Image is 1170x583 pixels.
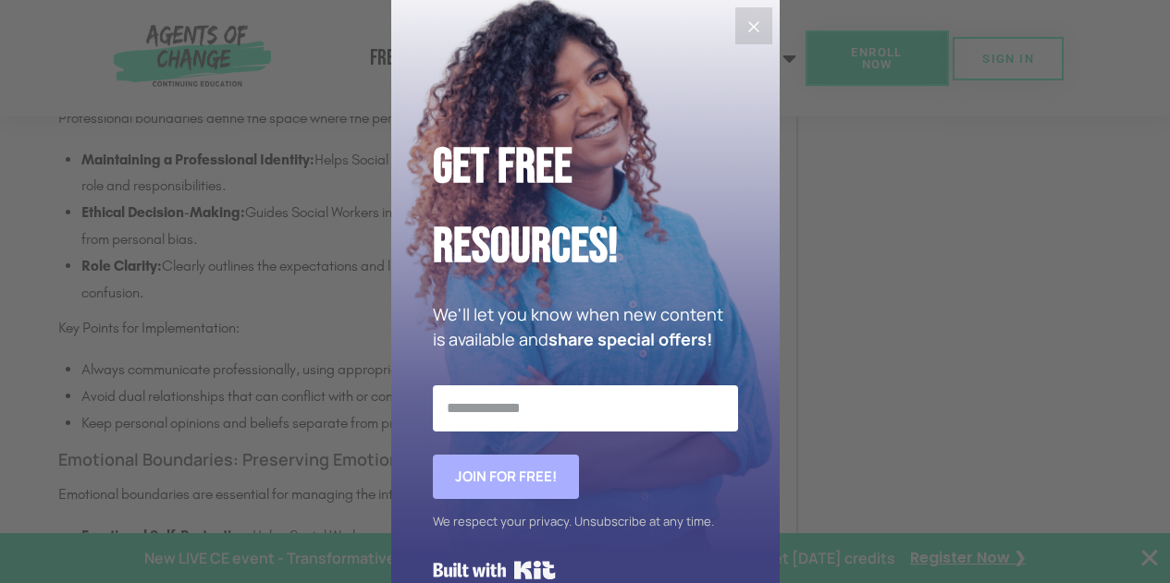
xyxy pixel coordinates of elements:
[735,7,772,44] button: Close
[433,385,738,431] input: Email Address
[433,455,579,499] button: Join for FREE!
[548,328,712,350] strong: share special offers!
[433,128,738,287] h2: Get Free Resources!
[433,302,738,352] p: We'll let you know when new content is available and
[433,508,738,535] div: We respect your privacy. Unsubscribe at any time.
